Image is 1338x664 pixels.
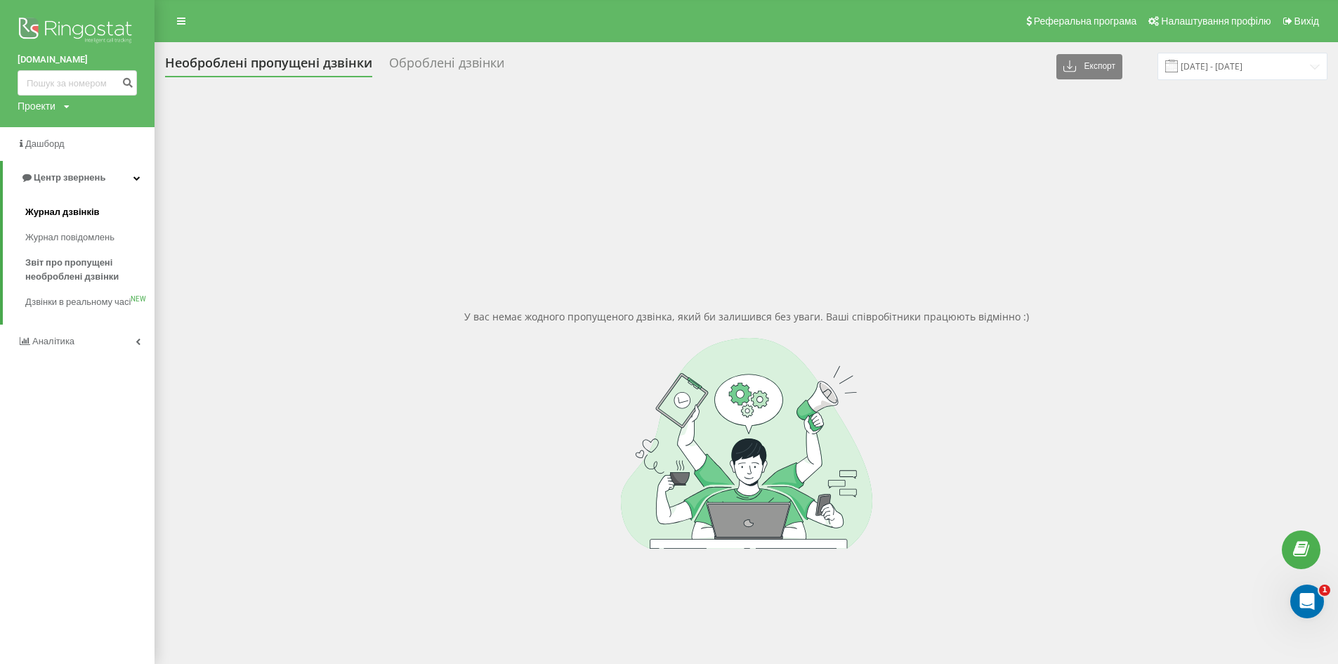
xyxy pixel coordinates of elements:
span: Дзвінки в реальному часі [25,295,131,309]
a: Дзвінки в реальному часіNEW [25,289,155,315]
span: Аналiтика [32,336,74,346]
a: [DOMAIN_NAME] [18,53,137,67]
span: Центр звернень [34,172,105,183]
span: Реферальна програма [1034,15,1137,27]
span: Звіт про пропущені необроблені дзвінки [25,256,147,284]
span: Вихід [1294,15,1319,27]
span: Налаштування профілю [1161,15,1271,27]
div: Проекти [18,99,55,113]
a: Журнал дзвінків [25,200,155,225]
span: 1 [1319,585,1330,596]
div: Необроблені пропущені дзвінки [165,56,372,77]
span: Журнал повідомлень [25,230,114,245]
iframe: Intercom live chat [1290,585,1324,618]
div: Оброблені дзвінки [389,56,504,77]
span: Журнал дзвінків [25,205,100,219]
input: Пошук за номером [18,70,137,96]
a: Журнал повідомлень [25,225,155,250]
a: Центр звернень [3,161,155,195]
img: Ringostat logo [18,14,137,49]
button: Експорт [1056,54,1122,79]
a: Звіт про пропущені необроблені дзвінки [25,250,155,289]
span: Дашборд [25,138,65,149]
